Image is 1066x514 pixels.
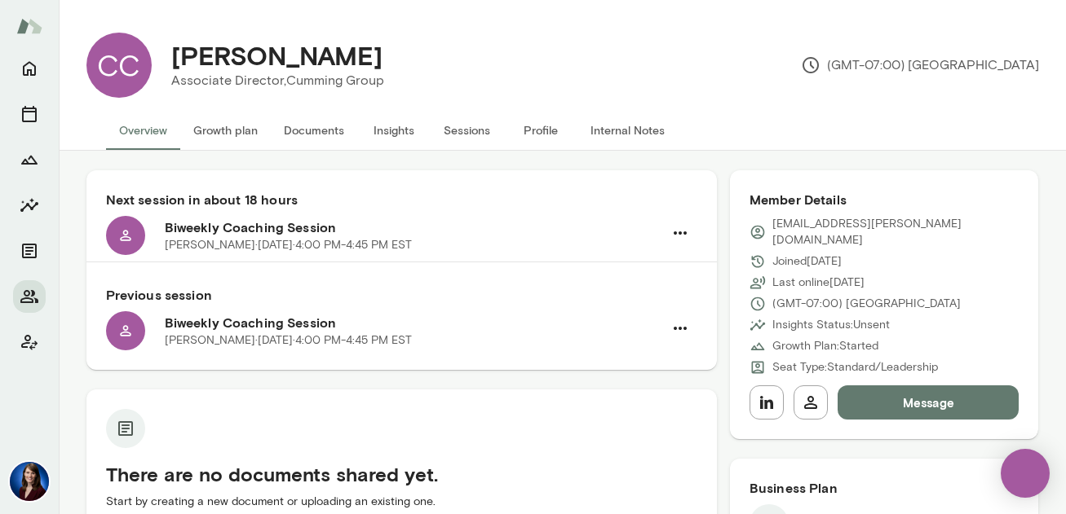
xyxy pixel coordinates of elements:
[106,111,180,150] button: Overview
[106,285,697,305] h6: Previous session
[838,385,1020,420] button: Message
[106,190,697,209] h6: Next session in about 18 hours
[750,478,1020,498] h6: Business Plan
[180,111,271,150] button: Growth plan
[431,111,504,150] button: Sessions
[106,461,697,487] h5: There are no documents shared yet.
[13,235,46,267] button: Documents
[357,111,431,150] button: Insights
[801,55,1039,75] p: (GMT-07:00) [GEOGRAPHIC_DATA]
[10,462,49,501] img: Julie Rollauer
[772,296,961,312] p: (GMT-07:00) [GEOGRAPHIC_DATA]
[772,216,1020,248] p: [EMAIL_ADDRESS][PERSON_NAME][DOMAIN_NAME]
[86,33,152,98] div: CC
[165,237,412,253] p: [PERSON_NAME] · [DATE] · 4:00 PM-4:45 PM EST
[13,326,46,358] button: Client app
[772,253,842,270] p: Joined [DATE]
[772,275,865,291] p: Last online [DATE]
[16,11,42,42] img: Mento
[750,190,1020,209] h6: Member Details
[171,71,384,90] p: Associate Director, Cumming Group
[13,189,46,222] button: Insights
[772,338,878,354] p: Growth Plan: Started
[13,52,46,85] button: Home
[165,313,663,332] h6: Biweekly Coaching Session
[106,494,697,510] p: Start by creating a new document or uploading an existing one.
[13,280,46,313] button: Members
[13,143,46,176] button: Growth Plan
[271,111,357,150] button: Documents
[772,359,938,376] p: Seat Type: Standard/Leadership
[165,217,663,237] h6: Biweekly Coaching Session
[577,111,678,150] button: Internal Notes
[13,98,46,130] button: Sessions
[504,111,577,150] button: Profile
[772,317,890,333] p: Insights Status: Unsent
[171,40,383,71] h4: [PERSON_NAME]
[165,332,412,349] p: [PERSON_NAME] · [DATE] · 4:00 PM-4:45 PM EST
